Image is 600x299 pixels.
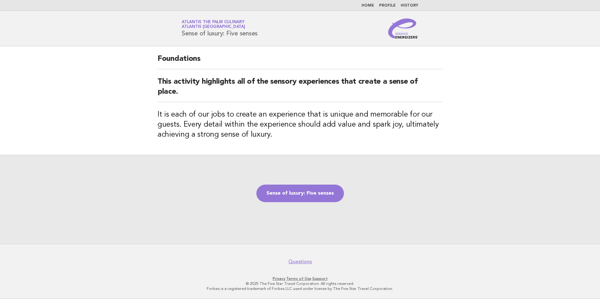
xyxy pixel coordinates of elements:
h1: Sense of luxury: Five senses [182,20,258,37]
a: Profile [379,4,396,8]
span: Atlantis [GEOGRAPHIC_DATA] [182,25,245,29]
p: Forbes is a registered trademark of Forbes LLC used under license by The Five Star Travel Corpora... [108,286,492,291]
a: Terms of Use [286,276,311,281]
a: Sense of luxury: Five senses [256,185,344,202]
img: Service Energizers [388,18,418,39]
a: Support [312,276,328,281]
a: Atlantis The Palm CulinaryAtlantis [GEOGRAPHIC_DATA] [182,20,245,29]
a: Questions [288,259,312,265]
a: Privacy [273,276,285,281]
a: Home [362,4,374,8]
p: · · [108,276,492,281]
h2: This activity highlights all of the sensory experiences that create a sense of place. [158,77,442,102]
h2: Foundations [158,54,442,69]
a: History [401,4,418,8]
h3: It is each of our jobs to create an experience that is unique and memorable for our guests. Every... [158,110,442,140]
p: © 2025 The Five Star Travel Corporation. All rights reserved. [108,281,492,286]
